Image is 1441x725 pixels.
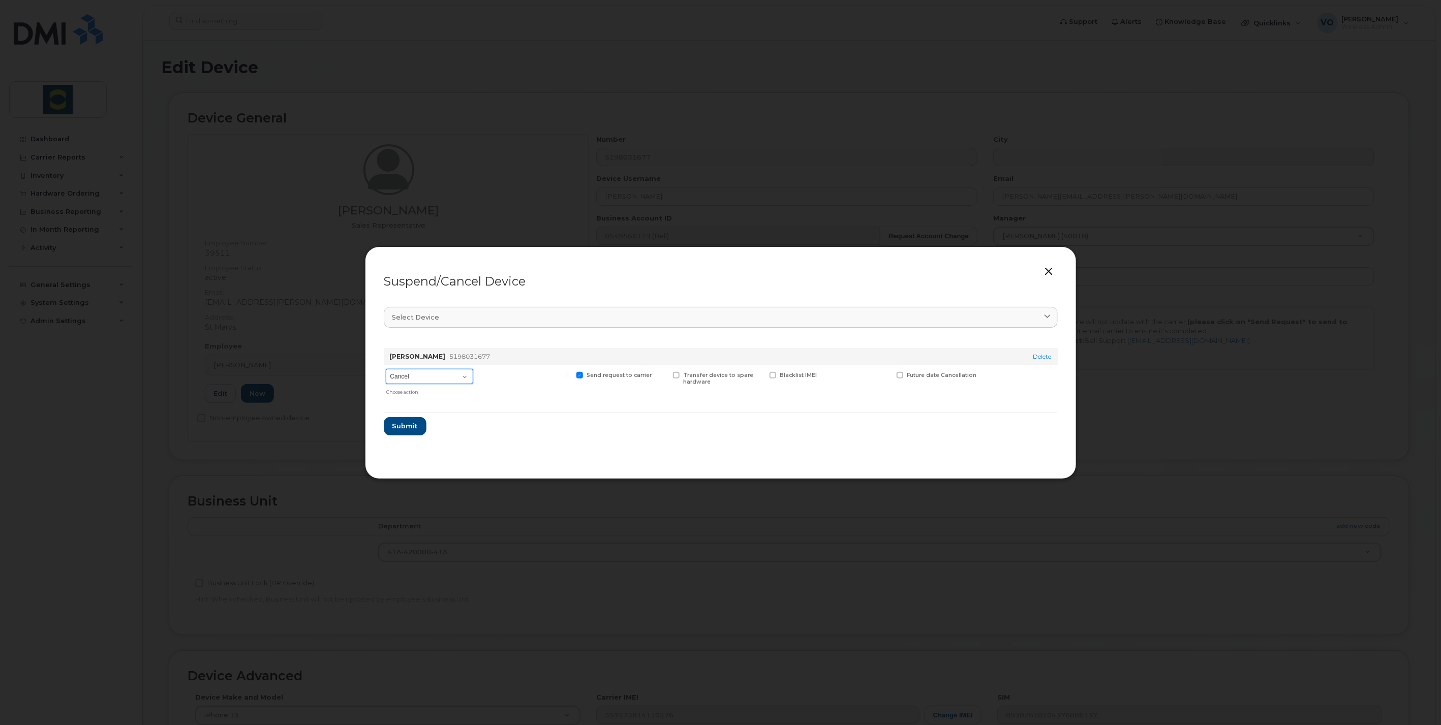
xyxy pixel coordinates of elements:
a: Select device [384,307,1058,328]
strong: [PERSON_NAME] [390,353,446,360]
span: Blacklist IMEI [780,372,817,379]
span: Future date Cancellation [907,372,977,379]
input: Send request to carrier [564,372,569,377]
span: Submit [392,421,418,431]
button: Submit [384,417,426,435]
span: Transfer device to spare hardware [684,372,754,385]
input: Transfer device to spare hardware [661,372,666,377]
div: Choose action [386,385,473,396]
div: Suspend/Cancel Device [384,275,1058,288]
a: Delete [1033,353,1052,360]
span: Select device [392,312,440,322]
span: Send request to carrier [587,372,652,379]
input: Blacklist IMEI [757,372,762,377]
input: Future date Cancellation [884,372,890,377]
span: 5198031677 [450,353,490,360]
